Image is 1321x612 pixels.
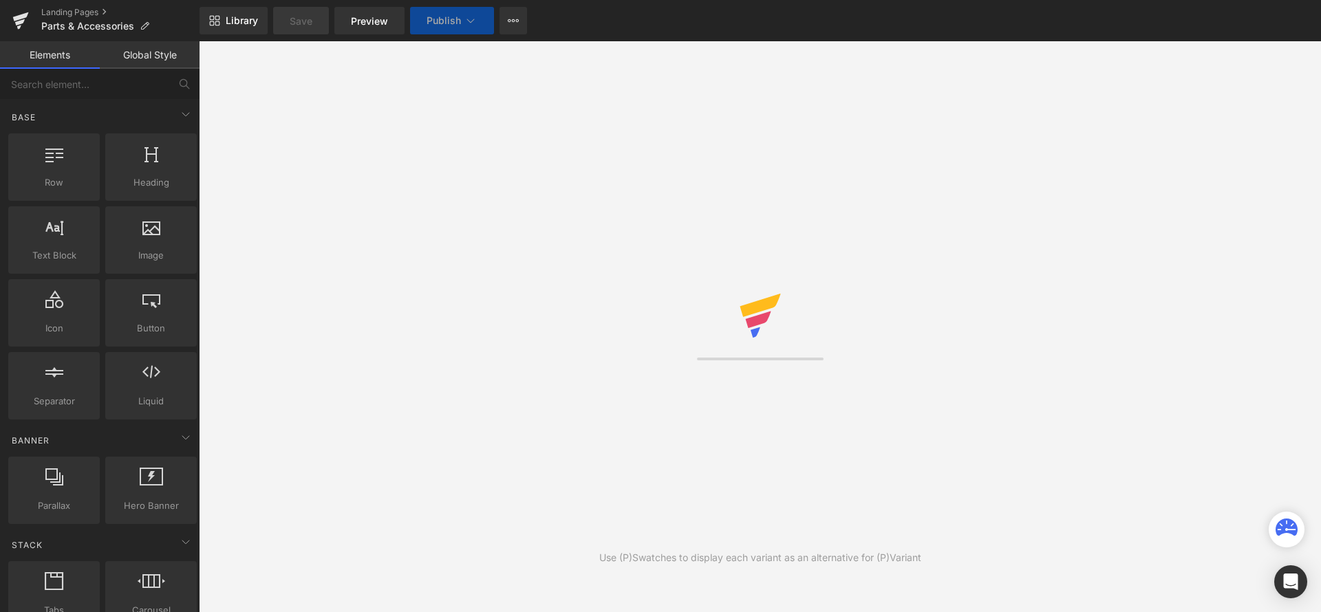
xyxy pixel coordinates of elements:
span: Library [226,14,258,27]
a: Landing Pages [41,7,200,18]
span: Heading [109,175,193,190]
a: New Library [200,7,268,34]
span: Hero Banner [109,499,193,513]
span: Image [109,248,193,263]
span: Banner [10,434,51,447]
span: Row [12,175,96,190]
span: Icon [12,321,96,336]
span: Save [290,14,312,28]
span: Base [10,111,37,124]
span: Separator [12,394,96,408]
span: Liquid [109,394,193,408]
button: More [500,7,527,34]
a: Preview [334,7,405,34]
span: Button [109,321,193,336]
button: Publish [410,7,494,34]
span: Parallax [12,499,96,513]
span: Stack [10,538,44,551]
div: Use (P)Swatches to display each variant as an alternative for (P)Variant [599,550,921,565]
span: Text Block [12,248,96,263]
span: Publish [427,15,461,26]
span: Parts & Accessories [41,21,134,32]
span: Preview [351,14,388,28]
a: Global Style [100,41,200,69]
div: Open Intercom Messenger [1274,565,1307,598]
